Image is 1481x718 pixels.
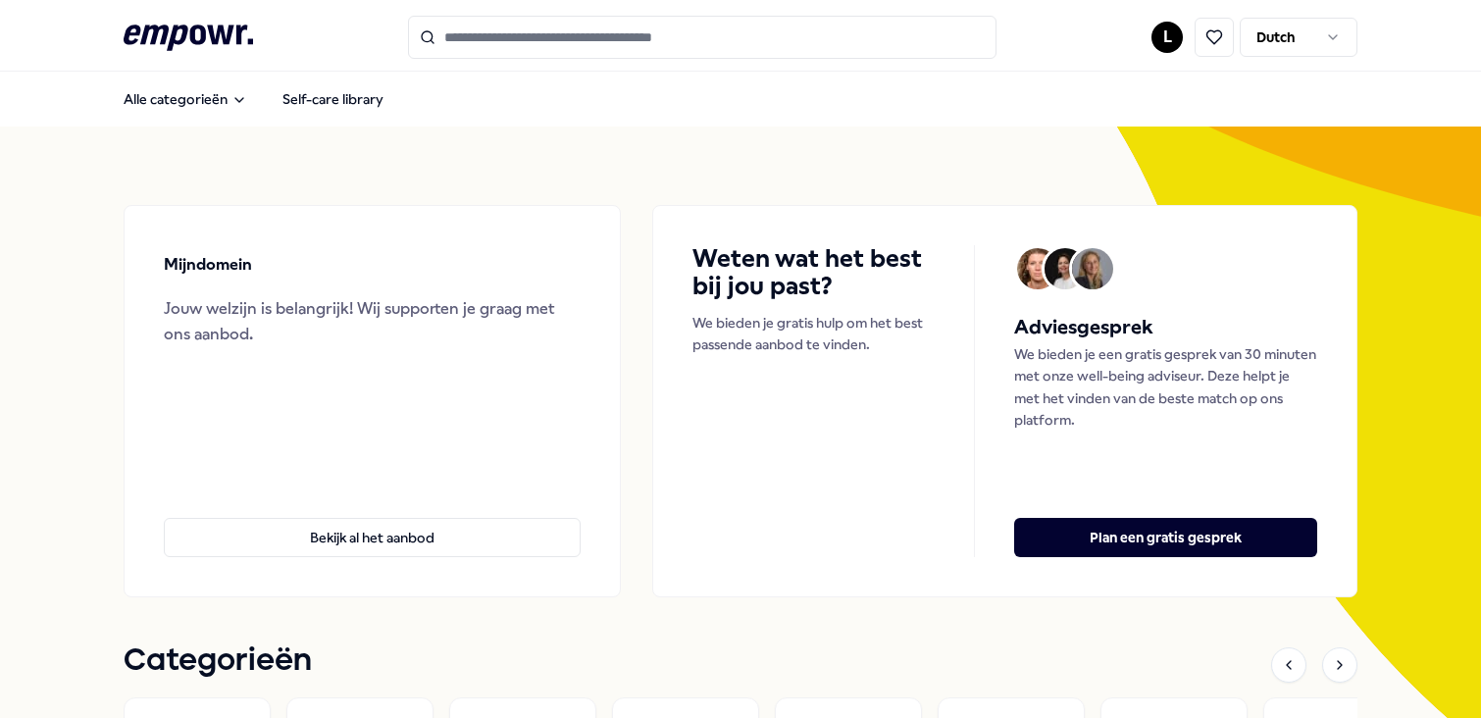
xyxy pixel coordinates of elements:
[1151,22,1183,53] button: L
[1014,343,1317,432] p: We bieden je een gratis gesprek van 30 minuten met onze well-being adviseur. Deze helpt je met he...
[267,79,399,119] a: Self-care library
[1014,312,1317,343] h5: Adviesgesprek
[164,518,581,557] button: Bekijk al het aanbod
[1017,248,1058,289] img: Avatar
[124,637,312,686] h1: Categorieën
[108,79,399,119] nav: Main
[408,16,996,59] input: Search for products, categories or subcategories
[1045,248,1086,289] img: Avatar
[108,79,263,119] button: Alle categorieën
[692,245,935,300] h4: Weten wat het best bij jou past?
[164,252,252,278] p: Mijndomein
[164,296,581,346] div: Jouw welzijn is belangrijk! Wij supporten je graag met ons aanbod.
[1014,518,1317,557] button: Plan een gratis gesprek
[692,312,935,356] p: We bieden je gratis hulp om het best passende aanbod te vinden.
[1072,248,1113,289] img: Avatar
[164,487,581,557] a: Bekijk al het aanbod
